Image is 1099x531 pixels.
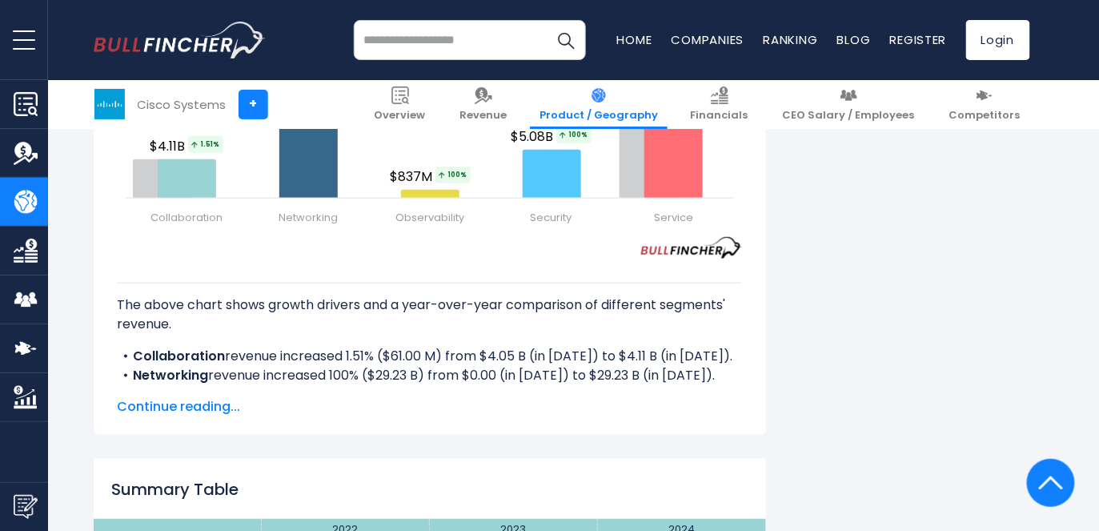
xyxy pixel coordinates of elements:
span: Product / Geography [539,109,658,123]
a: Blog [837,31,871,48]
button: Search [546,20,586,60]
span: Competitors [949,109,1021,123]
li: revenue increased 1.51% ($61.00 M) from $4.05 B (in [DATE]) to $4.11 B (in [DATE]). [118,347,742,366]
span: $837M [391,167,473,187]
span: Overview [375,109,426,123]
span: Revenue [460,109,507,123]
span: 1.51% [188,136,223,153]
span: $5.08B [511,127,594,147]
li: revenue increased 100% ($29.23 B) from $0.00 (in [DATE]) to $29.23 B (in [DATE]). [118,366,742,385]
a: CEO Salary / Employees [773,80,925,129]
a: Register [890,31,947,48]
span: Continue reading... [118,397,742,416]
a: Overview [365,80,435,129]
span: CEO Salary / Employees [783,109,915,123]
a: Competitors [940,80,1030,129]
img: CSCO logo [94,89,125,119]
b: Networking [134,366,209,384]
a: Companies [672,31,744,48]
span: Service [654,210,693,226]
span: $4.11B [150,136,226,156]
span: 100% [556,127,592,143]
span: Networking [279,210,338,226]
span: Security [531,210,572,226]
span: Collaboration [150,210,223,226]
div: Cisco Systems [138,95,227,114]
span: 100% [435,167,471,183]
p: The above chart shows growth drivers and a year-over-year comparison of different segments' revenue. [118,296,742,334]
a: Revenue [451,80,517,129]
a: Product / Geography [530,80,668,129]
h2: Summary Table [94,477,766,501]
a: Home [617,31,652,48]
a: Login [966,20,1030,60]
a: Go to homepage [94,22,266,58]
span: Financials [691,109,748,123]
a: Ranking [764,31,818,48]
a: + [239,90,268,119]
li: revenue increased 100% ($837.00 M) from $0.00 (in [DATE]) to $837.00 M (in [DATE]). [118,385,742,424]
b: Collaboration [134,347,226,365]
img: bullfincher logo [94,22,266,58]
a: Financials [681,80,758,129]
span: Observability [395,210,464,226]
b: Observability [134,385,223,404]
